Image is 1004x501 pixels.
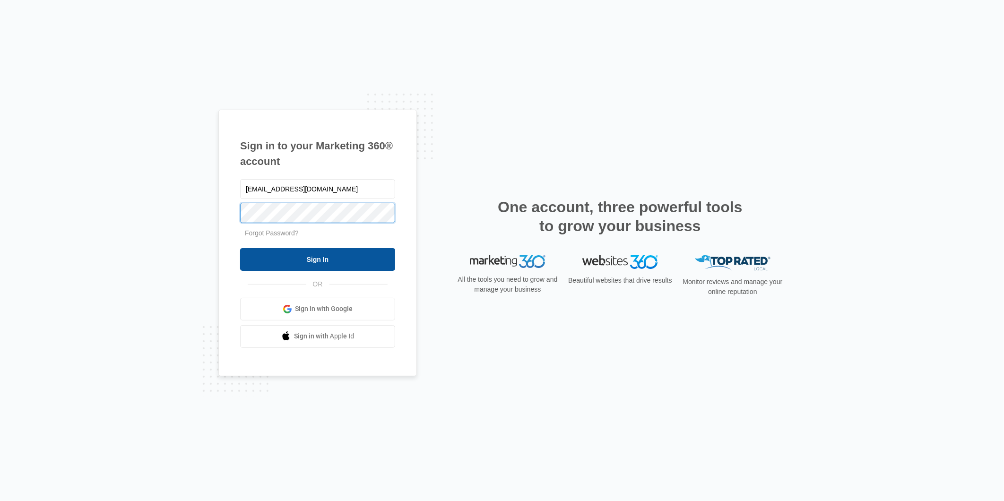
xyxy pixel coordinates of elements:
[294,331,355,341] span: Sign in with Apple Id
[455,275,561,294] p: All the tools you need to grow and manage your business
[306,279,329,289] span: OR
[295,304,353,314] span: Sign in with Google
[240,298,395,320] a: Sign in with Google
[567,276,673,285] p: Beautiful websites that drive results
[240,325,395,348] a: Sign in with Apple Id
[240,248,395,271] input: Sign In
[240,179,395,199] input: Email
[695,255,770,271] img: Top Rated Local
[245,229,299,237] a: Forgot Password?
[582,255,658,269] img: Websites 360
[240,138,395,169] h1: Sign in to your Marketing 360® account
[495,198,745,235] h2: One account, three powerful tools to grow your business
[680,277,786,297] p: Monitor reviews and manage your online reputation
[470,255,545,268] img: Marketing 360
